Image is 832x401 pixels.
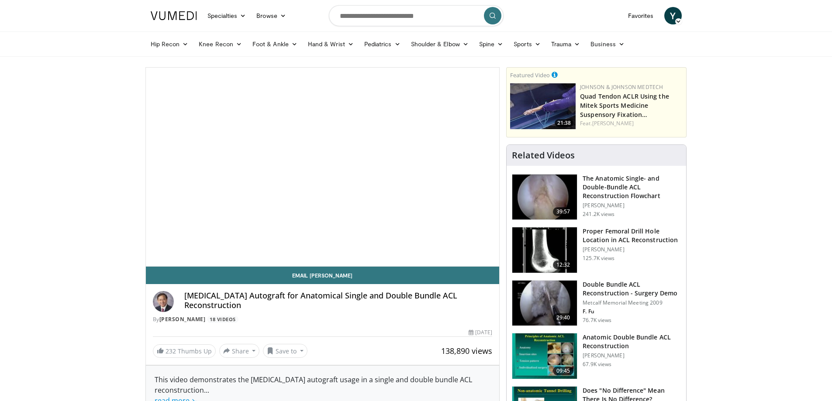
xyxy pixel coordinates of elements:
[553,260,574,269] span: 12:32
[153,315,493,323] div: By
[247,35,303,53] a: Foot & Ankle
[512,227,577,273] img: Title_01_100001165_3.jpg.150x105_q85_crop-smart_upscale.jpg
[583,352,681,359] p: [PERSON_NAME]
[553,367,574,375] span: 09:45
[580,92,669,119] a: Quad Tendon ACLR Using the Mitek Sports Medicine Suspensory Fixation…
[406,35,474,53] a: Shoulder & Elbow
[585,35,630,53] a: Business
[553,313,574,322] span: 29:40
[508,35,546,53] a: Sports
[153,291,174,312] img: Avatar
[166,347,176,355] span: 232
[583,211,615,218] p: 241.2K views
[153,344,216,358] a: 232 Thumbs Up
[623,7,659,24] a: Favorites
[474,35,508,53] a: Spine
[555,119,573,127] span: 21:38
[583,280,681,298] h3: Double Bundle ACL Reconstruction - Surgery Demo
[469,329,492,336] div: [DATE]
[512,281,577,326] img: ffu_3.png.150x105_q85_crop-smart_upscale.jpg
[583,299,681,306] p: Metcalf Memorial Meeting 2009
[510,71,550,79] small: Featured Video
[664,7,682,24] a: Y
[583,227,681,244] h3: Proper Femoral Drill Hole Location in ACL Reconstruction
[329,5,504,26] input: Search topics, interventions
[207,316,239,323] a: 18 Videos
[583,246,681,253] p: [PERSON_NAME]
[441,346,492,356] span: 138,890 views
[151,11,197,20] img: VuMedi Logo
[592,120,634,127] a: [PERSON_NAME]
[580,83,663,91] a: Johnson & Johnson MedTech
[583,361,611,368] p: 67.9K views
[512,333,577,379] img: 38685_0000_3.png.150x105_q85_crop-smart_upscale.jpg
[546,35,586,53] a: Trauma
[510,83,576,129] a: 21:38
[145,35,194,53] a: Hip Recon
[512,280,681,326] a: 29:40 Double Bundle ACL Reconstruction - Surgery Demo Metcalf Memorial Meeting 2009 F. Fu 76.7K v...
[512,174,681,220] a: 39:57 The Anatomic Single- and Double-Bundle ACL Reconstruction Flowchart [PERSON_NAME] 241.2K views
[583,333,681,350] h3: Anatomic Double Bundle ACL Reconstruction
[512,227,681,273] a: 12:32 Proper Femoral Drill Hole Location in ACL Reconstruction [PERSON_NAME] 125.7K views
[202,7,252,24] a: Specialties
[193,35,247,53] a: Knee Recon
[583,174,681,200] h3: The Anatomic Single- and Double-Bundle ACL Reconstruction Flowchart
[184,291,493,310] h4: [MEDICAL_DATA] Autograft for Anatomical Single and Double Bundle ACL Reconstruction
[553,207,574,216] span: 39:57
[583,317,611,324] p: 76.7K views
[512,150,575,161] h4: Related Videos
[303,35,359,53] a: Hand & Wrist
[512,175,577,220] img: Fu_0_3.png.150x105_q85_crop-smart_upscale.jpg
[583,255,615,262] p: 125.7K views
[583,308,681,315] p: F. Fu
[580,120,683,127] div: Feat.
[512,333,681,379] a: 09:45 Anatomic Double Bundle ACL Reconstruction [PERSON_NAME] 67.9K views
[263,344,307,358] button: Save to
[583,202,681,209] p: [PERSON_NAME]
[219,344,260,358] button: Share
[359,35,406,53] a: Pediatrics
[146,68,500,267] video-js: Video Player
[510,83,576,129] img: b78fd9da-dc16-4fd1-a89d-538d899827f1.150x105_q85_crop-smart_upscale.jpg
[159,315,206,323] a: [PERSON_NAME]
[146,267,500,284] a: Email [PERSON_NAME]
[251,7,291,24] a: Browse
